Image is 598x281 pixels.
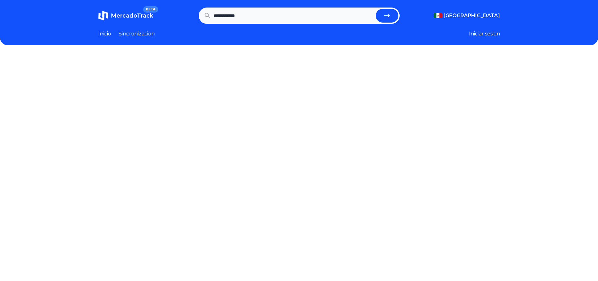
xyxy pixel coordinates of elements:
a: MercadoTrackBETA [98,11,153,21]
button: Iniciar sesion [469,30,500,38]
a: Inicio [98,30,111,38]
span: MercadoTrack [111,12,153,19]
img: MercadoTrack [98,11,108,21]
span: BETA [143,6,158,13]
img: Mexico [434,13,442,18]
a: Sincronizacion [119,30,155,38]
button: [GEOGRAPHIC_DATA] [434,12,500,19]
span: [GEOGRAPHIC_DATA] [444,12,500,19]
